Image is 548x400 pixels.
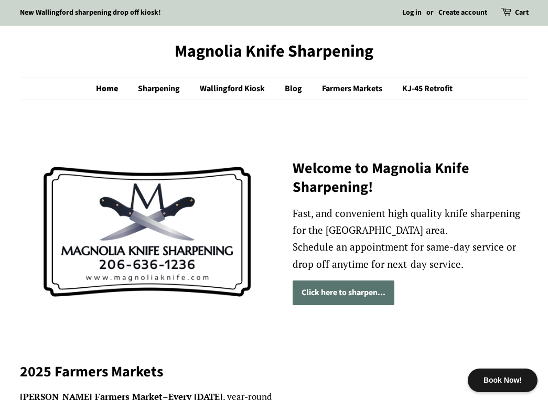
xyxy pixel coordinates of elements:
[96,78,128,100] a: Home
[515,7,529,19] a: Cart
[314,78,393,100] a: Farmers Markets
[468,369,538,392] div: Book Now!
[293,159,529,197] h2: Welcome to Magnolia Knife Sharpening!
[402,7,422,18] a: Log in
[293,280,394,305] a: Click here to sharpen...
[293,205,529,273] p: Fast, and convenient high quality knife sharpening for the [GEOGRAPHIC_DATA] area. Schedule an ap...
[426,7,434,19] li: or
[130,78,190,100] a: Sharpening
[192,78,275,100] a: Wallingford Kiosk
[394,78,453,100] a: KJ-45 Retrofit
[438,7,487,18] a: Create account
[277,78,313,100] a: Blog
[20,362,529,381] h2: 2025 Farmers Markets
[20,7,161,18] a: New Wallingford sharpening drop off kiosk!
[20,41,529,61] a: Magnolia Knife Sharpening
